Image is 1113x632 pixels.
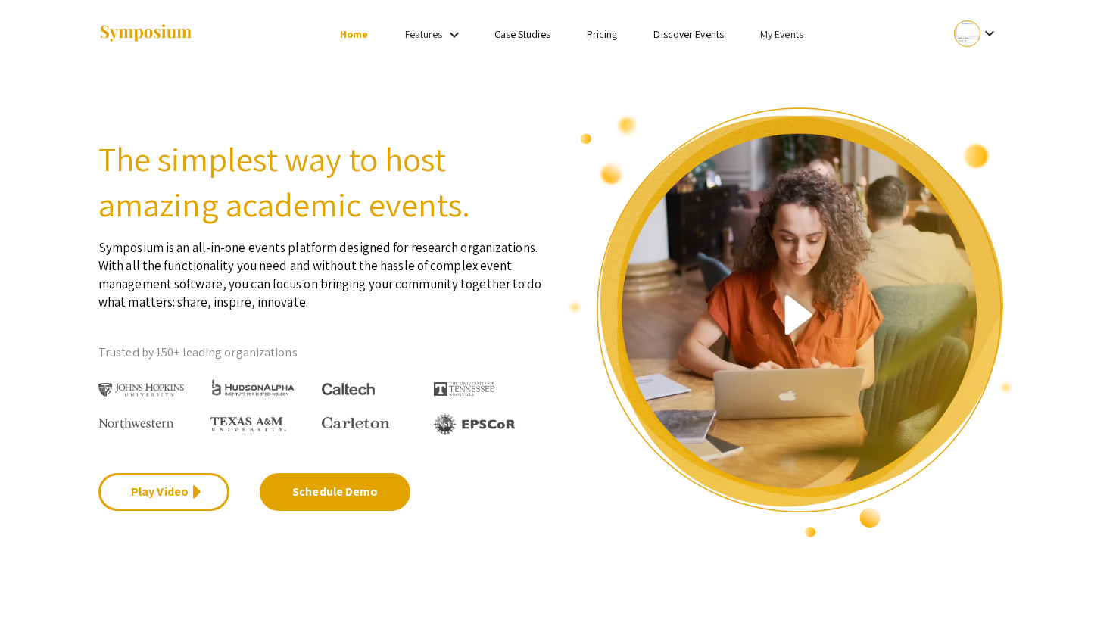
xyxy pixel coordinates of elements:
a: Schedule Demo [260,473,410,511]
a: My Events [760,27,803,41]
h2: The simplest way to host amazing academic events. [98,136,545,227]
a: Discover Events [653,27,724,41]
a: Features [405,27,443,41]
a: Play Video [98,473,229,511]
a: Pricing [587,27,618,41]
img: HudsonAlpha [210,378,296,396]
img: Texas A&M University [210,417,286,432]
a: Home [340,27,368,41]
img: EPSCOR [434,413,517,435]
img: Symposium by ForagerOne [98,23,193,44]
iframe: Chat [11,564,64,621]
a: Case Studies [494,27,550,41]
img: Northwestern [98,418,174,427]
img: Johns Hopkins University [98,383,184,397]
img: video overview of Symposium [568,106,1015,539]
button: Expand account dropdown [938,17,1015,51]
p: Symposium is an all-in-one events platform designed for research organizations. With all the func... [98,227,545,311]
img: Carleton [322,417,390,429]
img: Caltech [322,383,375,396]
img: The University of Tennessee [434,382,494,396]
p: Trusted by 150+ leading organizations [98,341,545,364]
mat-icon: Expand account dropdown [980,24,999,42]
mat-icon: Expand Features list [445,26,463,44]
